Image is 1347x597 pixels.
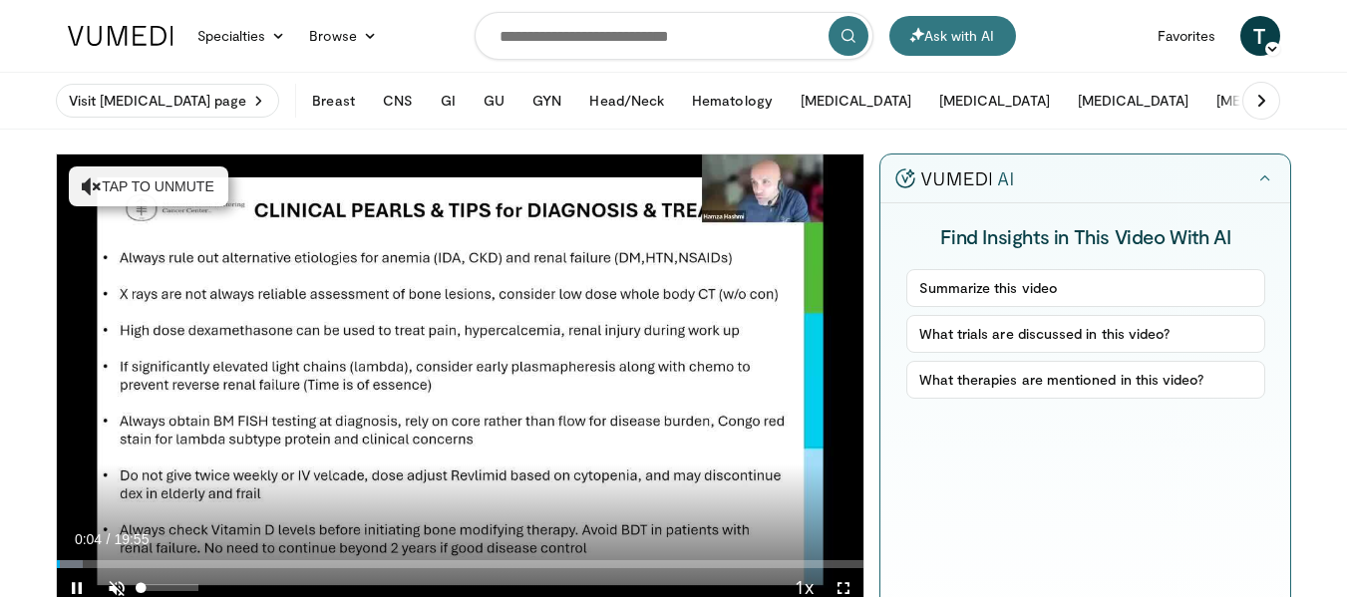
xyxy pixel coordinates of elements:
[1146,16,1228,56] a: Favorites
[472,81,516,121] button: GU
[475,12,873,60] input: Search topics, interventions
[371,81,425,121] button: CNS
[56,84,280,118] a: Visit [MEDICAL_DATA] page
[69,166,228,206] button: Tap to unmute
[895,168,1013,188] img: vumedi-ai-logo.v2.svg
[1066,81,1200,121] button: [MEDICAL_DATA]
[1240,16,1280,56] a: T
[789,81,923,121] button: [MEDICAL_DATA]
[300,81,366,121] button: Breast
[57,560,864,568] div: Progress Bar
[906,361,1266,399] button: What therapies are mentioned in this video?
[577,81,676,121] button: Head/Neck
[889,16,1016,56] button: Ask with AI
[114,531,149,547] span: 19:55
[429,81,468,121] button: GI
[185,16,298,56] a: Specialties
[906,269,1266,307] button: Summarize this video
[107,531,111,547] span: /
[75,531,102,547] span: 0:04
[142,584,198,591] div: Volume Level
[297,16,389,56] a: Browse
[906,315,1266,353] button: What trials are discussed in this video?
[68,26,173,46] img: VuMedi Logo
[680,81,785,121] button: Hematology
[520,81,573,121] button: GYN
[906,223,1266,249] h4: Find Insights in This Video With AI
[1204,81,1339,121] button: [MEDICAL_DATA]
[927,81,1062,121] button: [MEDICAL_DATA]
